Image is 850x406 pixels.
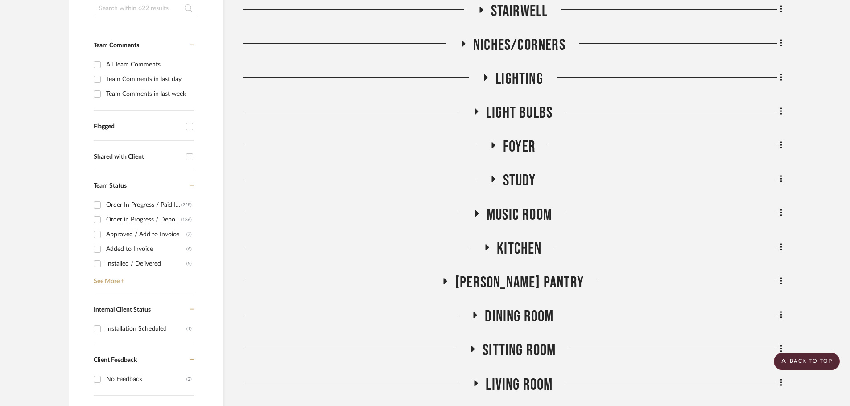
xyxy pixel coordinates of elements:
[503,137,536,156] span: Foyer
[186,372,192,386] div: (2)
[91,271,194,285] a: See More +
[106,372,186,386] div: No Feedback
[94,42,139,49] span: Team Comments
[455,273,584,292] span: [PERSON_NAME] Pantry
[106,257,186,271] div: Installed / Delivered
[106,198,181,212] div: Order In Progress / Paid In Full w/ Freight, No Balance due
[186,257,192,271] div: (5)
[486,103,553,123] span: Light Bulbs
[497,239,541,258] span: Kitchen
[491,2,548,21] span: Stairwell
[485,307,553,326] span: Dining Room
[495,70,543,89] span: Lighting
[106,213,181,227] div: Order in Progress / Deposit Paid / Balance due
[94,123,182,131] div: Flagged
[94,307,151,313] span: Internal Client Status
[503,171,536,190] span: Study
[483,341,556,360] span: Sitting Room
[94,357,137,363] span: Client Feedback
[181,213,192,227] div: (186)
[106,227,186,242] div: Approved / Add to Invoice
[186,227,192,242] div: (7)
[106,72,192,86] div: Team Comments in last day
[186,322,192,336] div: (1)
[774,353,840,370] scroll-to-top-button: BACK TO TOP
[106,242,186,256] div: Added to Invoice
[94,183,127,189] span: Team Status
[473,36,565,55] span: Niches/Corners
[186,242,192,256] div: (6)
[94,153,182,161] div: Shared with Client
[487,205,552,225] span: Music Room
[106,57,192,72] div: All Team Comments
[181,198,192,212] div: (228)
[106,87,192,101] div: Team Comments in last week
[486,375,553,394] span: Living Room
[106,322,186,336] div: Installation Scheduled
